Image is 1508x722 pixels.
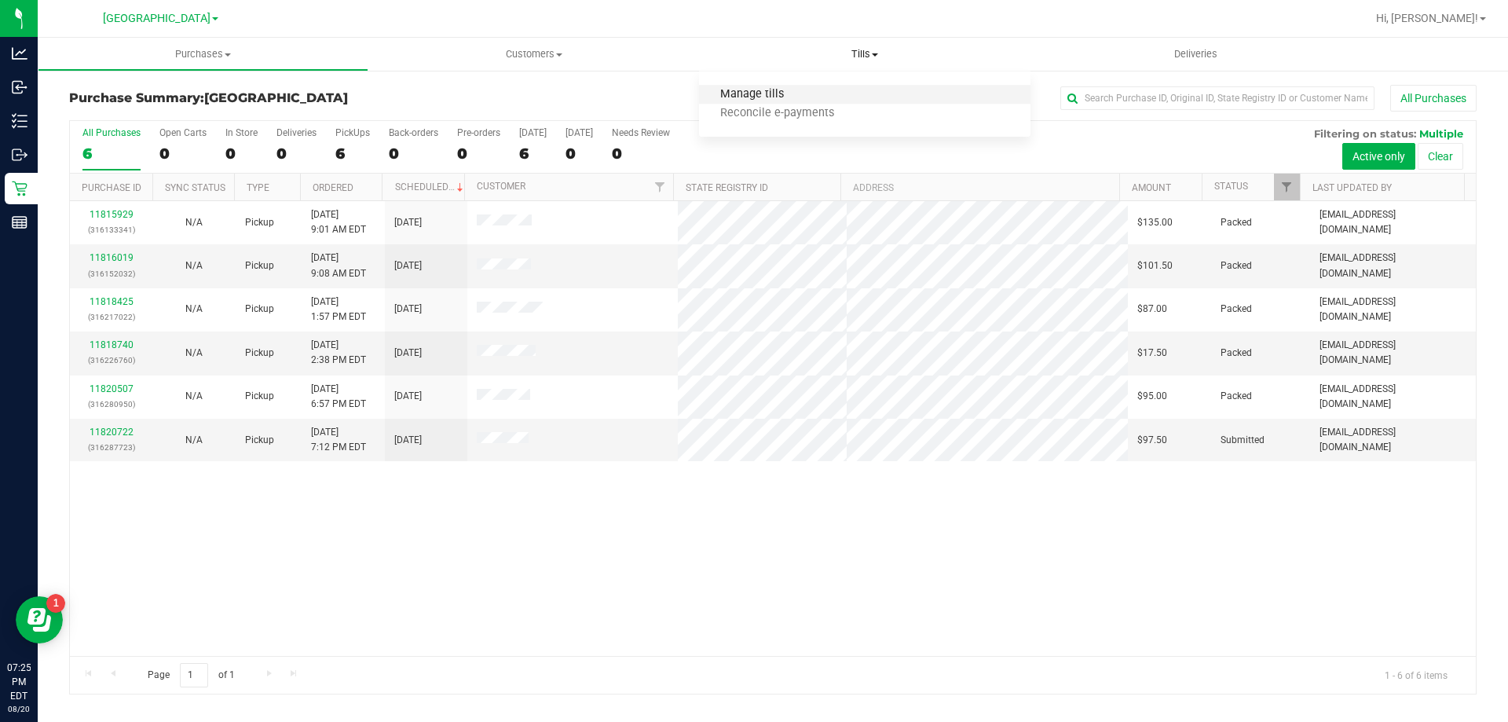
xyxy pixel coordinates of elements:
span: [DATE] [394,389,422,404]
div: Deliveries [276,127,317,138]
p: 07:25 PM EDT [7,661,31,703]
a: Scheduled [395,181,467,192]
button: All Purchases [1390,85,1477,112]
span: [DATE] [394,258,422,273]
div: Needs Review [612,127,670,138]
span: $135.00 [1137,215,1173,230]
div: Open Carts [159,127,207,138]
span: [GEOGRAPHIC_DATA] [204,90,348,105]
span: [DATE] 9:01 AM EDT [311,207,366,237]
a: Type [247,182,269,193]
span: $101.50 [1137,258,1173,273]
span: $17.50 [1137,346,1167,361]
p: (316133341) [79,222,143,237]
div: 6 [519,145,547,163]
a: Amount [1132,182,1171,193]
span: $87.00 [1137,302,1167,317]
div: 0 [565,145,593,163]
iframe: Resource center unread badge [46,594,65,613]
span: [DATE] 2:38 PM EDT [311,338,366,368]
span: Packed [1221,215,1252,230]
div: Pre-orders [457,127,500,138]
inline-svg: Analytics [12,46,27,61]
span: [DATE] 6:57 PM EDT [311,382,366,412]
inline-svg: Outbound [12,147,27,163]
span: Purchases [38,47,368,61]
a: Deliveries [1030,38,1361,71]
p: (316280950) [79,397,143,412]
span: [DATE] 9:08 AM EDT [311,251,366,280]
a: 11815929 [90,209,134,220]
span: Hi, [PERSON_NAME]! [1376,12,1478,24]
button: N/A [185,258,203,273]
div: 0 [276,145,317,163]
a: Customers [368,38,699,71]
button: Active only [1342,143,1415,170]
div: In Store [225,127,258,138]
inline-svg: Inventory [12,113,27,129]
div: 0 [457,145,500,163]
div: 6 [335,145,370,163]
span: Manage tills [699,88,805,101]
a: Tills Manage tills Reconcile e-payments [699,38,1030,71]
span: [DATE] [394,433,422,448]
span: Submitted [1221,433,1265,448]
a: Purchase ID [82,182,141,193]
span: Not Applicable [185,434,203,445]
div: 0 [389,145,438,163]
div: All Purchases [82,127,141,138]
p: (316152032) [79,266,143,281]
span: Packed [1221,258,1252,273]
span: [DATE] [394,215,422,230]
span: [DATE] 1:57 PM EDT [311,295,366,324]
a: 11816019 [90,252,134,263]
button: N/A [185,302,203,317]
a: Status [1214,181,1248,192]
a: Purchases [38,38,368,71]
inline-svg: Reports [12,214,27,230]
a: 11820507 [90,383,134,394]
button: N/A [185,389,203,404]
p: (316287723) [79,440,143,455]
inline-svg: Inbound [12,79,27,95]
span: Pickup [245,389,274,404]
span: Not Applicable [185,390,203,401]
span: 1 - 6 of 6 items [1372,663,1460,687]
span: Pickup [245,433,274,448]
span: Reconcile e-payments [699,107,855,120]
a: Customer [477,181,525,192]
div: 0 [159,145,207,163]
div: [DATE] [519,127,547,138]
span: Not Applicable [185,303,203,314]
th: Address [840,174,1119,201]
span: Pickup [245,215,274,230]
div: 0 [225,145,258,163]
div: PickUps [335,127,370,138]
span: [EMAIL_ADDRESS][DOMAIN_NAME] [1319,382,1466,412]
button: N/A [185,433,203,448]
button: N/A [185,215,203,230]
p: (316226760) [79,353,143,368]
a: 11818425 [90,296,134,307]
span: [EMAIL_ADDRESS][DOMAIN_NAME] [1319,425,1466,455]
a: Filter [647,174,673,200]
a: Ordered [313,182,353,193]
span: Page of 1 [134,663,247,687]
div: 6 [82,145,141,163]
span: Deliveries [1153,47,1239,61]
span: [GEOGRAPHIC_DATA] [103,12,210,25]
span: Not Applicable [185,217,203,228]
div: [DATE] [565,127,593,138]
button: Clear [1418,143,1463,170]
a: 11818740 [90,339,134,350]
span: $95.00 [1137,389,1167,404]
span: Pickup [245,302,274,317]
span: [DATE] 7:12 PM EDT [311,425,366,455]
span: Filtering on status: [1314,127,1416,140]
span: Not Applicable [185,347,203,358]
span: [EMAIL_ADDRESS][DOMAIN_NAME] [1319,251,1466,280]
iframe: Resource center [16,596,63,643]
a: Filter [1274,174,1300,200]
span: [EMAIL_ADDRESS][DOMAIN_NAME] [1319,295,1466,324]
